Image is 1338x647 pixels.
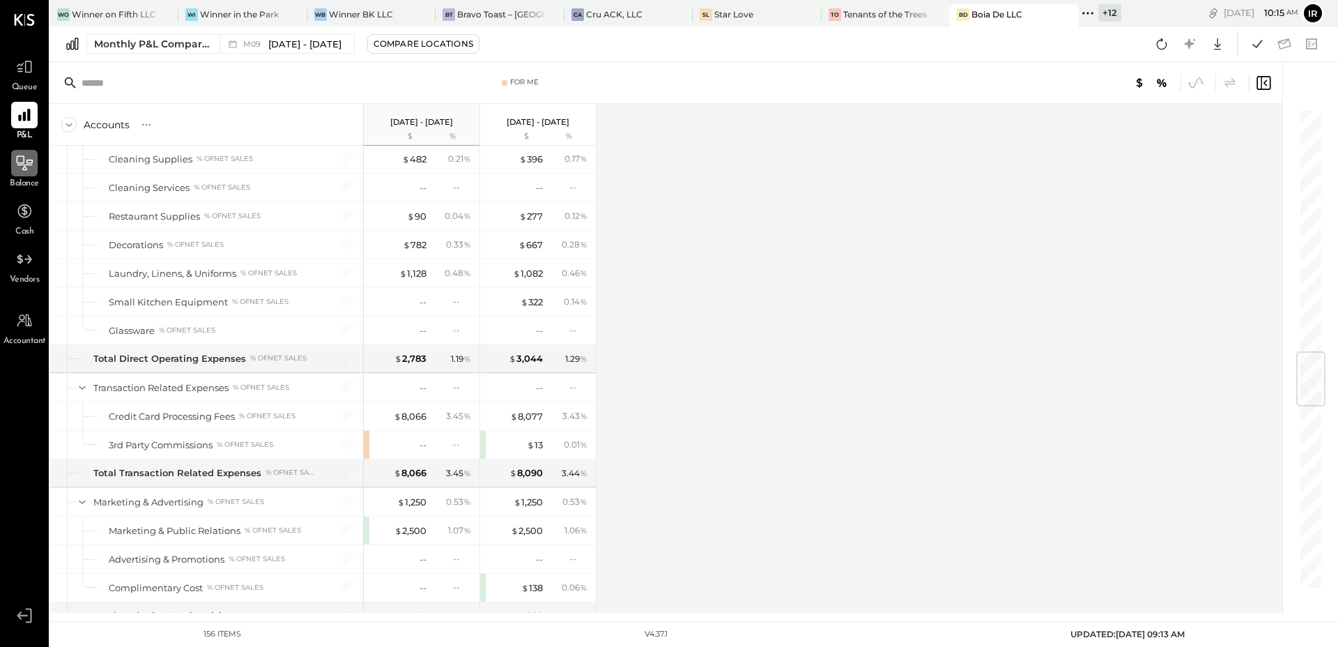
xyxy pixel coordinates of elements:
[580,153,587,164] span: %
[420,296,426,309] div: --
[233,383,289,393] div: % of NET SALES
[93,466,261,480] div: Total Transaction Related Expenses
[519,210,543,223] div: 277
[536,553,543,566] div: --
[487,131,543,142] div: $
[185,8,198,21] div: Wi
[109,153,192,166] div: Cleaning Supplies
[527,439,535,450] span: $
[109,324,155,337] div: Glassware
[463,496,471,507] span: %
[565,353,587,365] div: 1.29
[569,553,587,565] div: --
[453,581,471,593] div: --
[200,8,279,20] div: Winner in the Park
[448,153,471,165] div: 0.21
[245,526,301,535] div: % of NET SALES
[109,210,200,223] div: Restaurant Supplies
[3,335,46,348] span: Accountant
[509,467,517,478] span: $
[394,352,426,365] div: 2,783
[453,296,471,307] div: --
[463,153,471,164] span: %
[536,324,543,337] div: --
[580,410,587,421] span: %
[239,411,295,421] div: % of NET SALES
[521,582,529,593] span: $
[510,410,543,423] div: 8,077
[463,210,471,221] span: %
[84,118,130,132] div: Accounts
[394,525,402,536] span: $
[57,8,70,21] div: Wo
[519,211,527,222] span: $
[562,410,587,423] div: 3.43
[394,410,426,423] div: 8,066
[329,8,393,20] div: Winner BK LLC
[402,153,426,166] div: 482
[314,8,327,21] div: WB
[167,240,224,250] div: % of NET SALES
[565,610,587,623] div: 1.65
[420,581,426,595] div: --
[109,553,224,566] div: Advertising & Promotions
[1070,629,1185,639] span: UPDATED: [DATE] 09:13 AM
[1,246,48,287] a: Vendors
[509,466,543,480] div: 8,090
[420,324,426,337] div: --
[511,609,543,623] div: 3,888
[1,198,48,238] a: Cash
[109,238,163,252] div: Decorations
[714,8,753,20] div: Star Love
[443,8,455,21] div: BT
[394,610,401,621] span: $
[367,34,479,54] button: Compare Locations
[268,38,341,51] span: [DATE] - [DATE]
[446,410,471,423] div: 3.45
[569,324,587,336] div: --
[93,609,234,623] div: Total Marketing & Advertising
[420,381,426,395] div: --
[564,524,587,537] div: 1.06
[521,581,543,595] div: 138
[407,210,426,223] div: 90
[536,381,543,395] div: --
[527,439,543,452] div: 13
[546,131,592,142] div: %
[580,524,587,535] span: %
[564,296,587,308] div: 0.14
[445,267,471,280] div: 0.48
[371,131,426,142] div: $
[394,466,426,480] div: 8,066
[451,353,471,365] div: 1.19
[509,353,516,364] span: $
[510,411,518,422] span: $
[109,410,235,423] div: Credit Card Processing Fees
[564,439,587,451] div: 0.01
[463,410,471,421] span: %
[457,8,543,20] div: Bravo Toast – [GEOGRAPHIC_DATA]
[250,353,307,363] div: % of NET SALES
[463,524,471,535] span: %
[562,581,587,594] div: 0.06
[510,77,539,87] div: For Me
[645,629,668,640] div: v 4.37.1
[238,611,295,621] div: % of NET SALES
[580,267,587,278] span: %
[394,467,401,478] span: $
[1,307,48,348] a: Accountant
[971,8,1022,20] div: Boia De LLC
[562,467,587,480] div: 3.44
[700,8,712,21] div: SL
[519,153,527,165] span: $
[394,411,401,422] span: $
[463,267,471,278] span: %
[562,267,587,280] div: 0.46
[580,296,587,307] span: %
[390,117,453,127] p: [DATE] - [DATE]
[430,131,475,142] div: %
[109,181,190,195] div: Cleaning Services
[463,353,471,364] span: %
[12,82,38,94] span: Queue
[511,610,518,621] span: $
